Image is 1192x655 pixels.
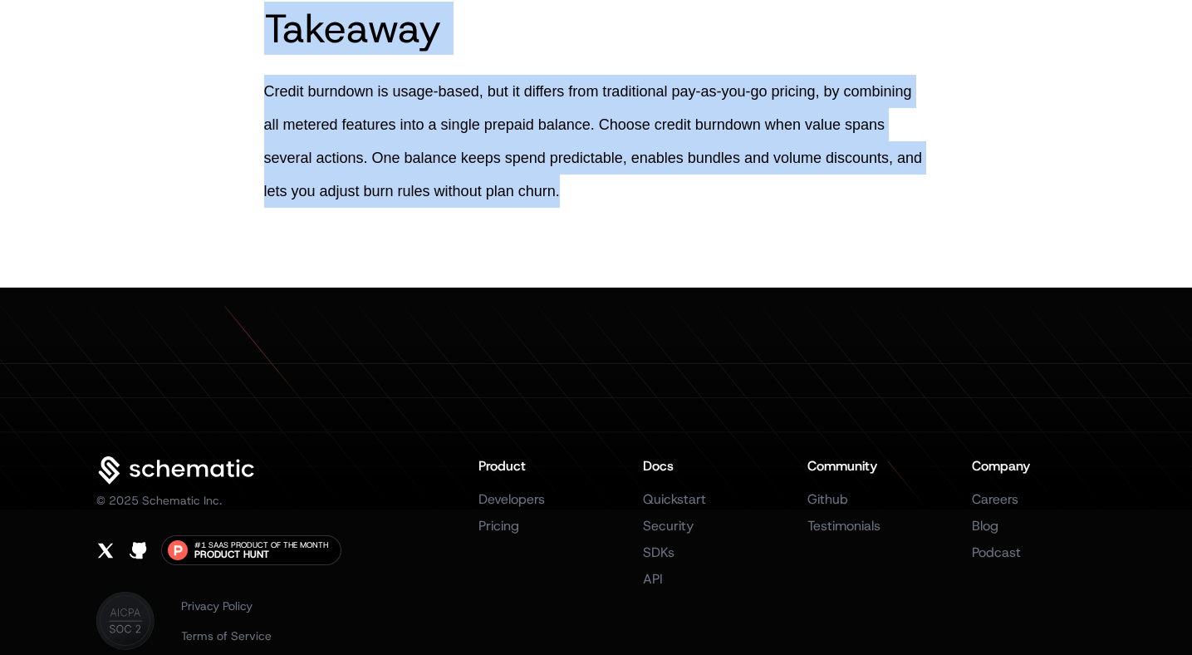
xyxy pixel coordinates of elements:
a: Privacy Policy [181,598,272,614]
span: #1 SaaS Product of the Month [194,541,328,549]
a: Terms of Service [181,628,272,644]
a: Github [807,490,848,508]
a: #1 SaaS Product of the MonthProduct Hunt [161,535,341,565]
a: Developers [478,490,545,508]
a: Podcast [972,544,1021,561]
a: Quickstart [643,490,706,508]
a: X [96,541,115,560]
h3: Company [972,456,1096,476]
a: Github [129,541,148,560]
img: SOC II & Aicapa [96,592,155,650]
a: SDKs [643,544,674,561]
a: Security [643,517,694,534]
span: Product Hunt [194,549,269,559]
a: API [643,570,663,588]
a: Careers [972,490,1018,508]
p: Credit burndown is usage-based, but it differs from traditional pay-as-you-go pricing, by combini... [264,75,929,208]
h2: Takeaway [264,8,929,48]
a: Testimonials [807,517,881,534]
h3: Docs [643,456,768,476]
a: Pricing [478,517,519,534]
h3: Community [807,456,932,476]
h3: Product [478,456,603,476]
p: © 2025 Schematic Inc. [96,492,222,509]
a: Blog [972,517,998,534]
